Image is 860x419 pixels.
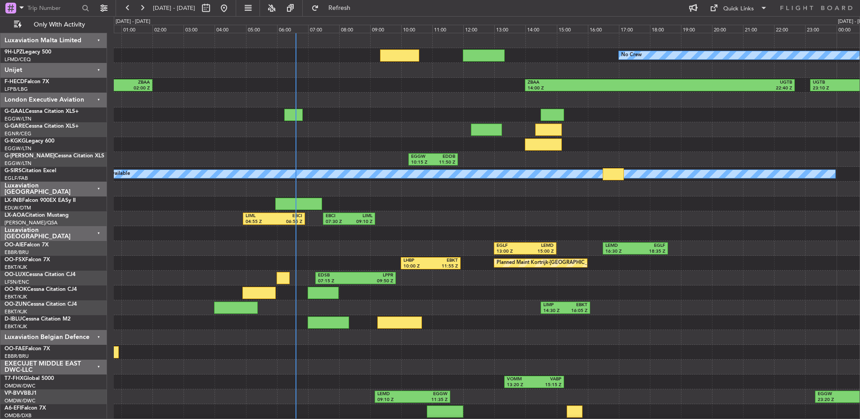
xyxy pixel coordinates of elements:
[534,382,561,388] div: 15:15 Z
[4,264,27,271] a: EBKT/KJK
[4,49,22,55] span: 9H-LPZ
[377,391,412,397] div: LEMD
[370,25,401,33] div: 09:00
[411,154,433,160] div: EGGW
[605,249,635,255] div: 16:30 Z
[660,80,792,86] div: UGTB
[4,213,25,218] span: LX-AOA
[565,308,587,314] div: 16:05 Z
[557,25,588,33] div: 15:00
[4,376,54,381] a: T7-FHXGlobal 5000
[412,391,448,397] div: EGGW
[4,257,25,263] span: OO-FSX
[712,25,743,33] div: 20:00
[543,302,565,308] div: LIMP
[565,302,587,308] div: EBKT
[621,49,642,62] div: No Crew
[356,272,394,279] div: LPPR
[153,4,195,12] span: [DATE] - [DATE]
[246,219,274,225] div: 04:55 Z
[805,25,836,33] div: 23:00
[411,160,433,166] div: 10:15 Z
[4,242,49,248] a: OO-AIEFalcon 7X
[4,302,77,307] a: OO-ZUNCessna Citation CJ4
[326,219,349,225] div: 07:30 Z
[116,18,150,26] div: [DATE] - [DATE]
[4,86,28,93] a: LFPB/LBG
[507,376,534,383] div: VOMM
[4,79,49,85] a: F-HECDFalcon 7X
[4,198,22,203] span: LX-INB
[4,205,31,211] a: EDLW/DTM
[4,116,31,122] a: EGGW/LTN
[4,287,77,292] a: OO-ROKCessna Citation CJ4
[4,323,27,330] a: EBKT/KJK
[277,25,308,33] div: 06:00
[494,25,525,33] div: 13:00
[4,175,28,182] a: EGLF/FAB
[4,213,69,218] a: LX-AOACitation Mustang
[433,160,455,166] div: 11:50 Z
[4,391,24,396] span: VP-BVV
[4,308,27,315] a: EBKT/KJK
[349,219,372,225] div: 09:10 Z
[4,145,31,152] a: EGGW/LTN
[4,109,79,114] a: G-GAALCessna Citation XLS+
[321,5,358,11] span: Refresh
[432,25,463,33] div: 11:00
[4,56,31,63] a: LFMD/CEQ
[4,353,29,360] a: EBBR/BRU
[4,168,56,174] a: G-SIRSCitation Excel
[4,198,76,203] a: LX-INBFalcon 900EX EASy II
[525,249,554,255] div: 15:00 Z
[4,391,37,396] a: VP-BVVBBJ1
[4,249,29,256] a: EBBR/BRU
[528,80,660,86] div: ZBAA
[431,258,458,264] div: EBKT
[4,124,25,129] span: G-GARE
[23,22,95,28] span: Only With Activity
[743,25,774,33] div: 21:00
[121,25,152,33] div: 01:00
[4,272,76,277] a: OO-LUXCessna Citation CJ4
[4,412,31,419] a: OMDB/DXB
[4,316,22,322] span: D-IBLU
[4,383,36,389] a: OMDW/DWC
[318,272,356,279] div: EDSB
[4,397,36,404] a: OMDW/DWC
[605,243,635,249] div: LEMD
[152,25,184,33] div: 02:00
[507,382,534,388] div: 13:20 Z
[107,80,150,86] div: ZBAA
[4,346,25,352] span: OO-FAE
[635,243,665,249] div: EGLF
[4,130,31,137] a: EGNR/CEG
[431,263,458,270] div: 11:55 Z
[4,153,104,159] a: G-[PERSON_NAME]Cessna Citation XLS
[681,25,712,33] div: 19:00
[774,25,805,33] div: 22:00
[215,25,246,33] div: 04:00
[326,213,349,219] div: EBCI
[650,25,681,33] div: 18:00
[4,257,50,263] a: OO-FSXFalcon 7X
[184,25,215,33] div: 03:00
[4,109,25,114] span: G-GAAL
[4,219,58,226] a: [PERSON_NAME]/QSA
[4,287,27,292] span: OO-ROK
[543,308,565,314] div: 14:30 Z
[339,25,370,33] div: 08:00
[4,168,22,174] span: G-SIRS
[4,316,71,322] a: D-IBLUCessna Citation M2
[307,1,361,15] button: Refresh
[497,256,601,270] div: Planned Maint Kortrijk-[GEOGRAPHIC_DATA]
[308,25,339,33] div: 07:00
[497,249,525,255] div: 13:00 Z
[525,243,554,249] div: LEMD
[4,138,26,144] span: G-KGKG
[4,160,31,167] a: EGGW/LTN
[4,406,46,411] a: A6-EFIFalcon 7X
[246,25,277,33] div: 05:00
[705,1,772,15] button: Quick Links
[4,153,54,159] span: G-[PERSON_NAME]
